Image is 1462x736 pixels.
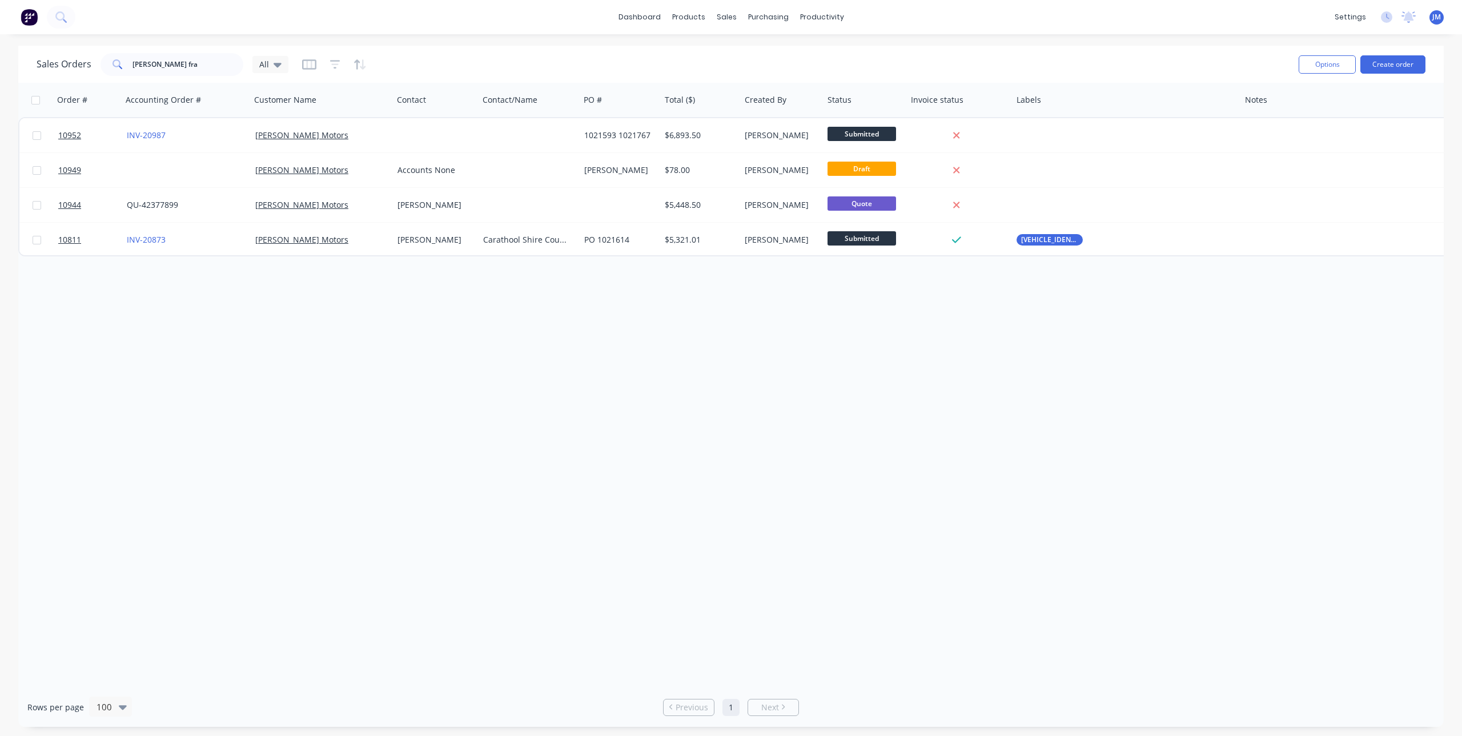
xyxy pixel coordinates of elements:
div: Labels [1017,94,1041,106]
div: [PERSON_NAME] [745,199,815,211]
img: Factory [21,9,38,26]
div: Invoice status [911,94,963,106]
div: settings [1329,9,1372,26]
input: Search... [132,53,244,76]
div: [PERSON_NAME] [745,130,815,141]
a: dashboard [613,9,666,26]
a: QU-42377899 [127,199,178,210]
a: INV-20987 [127,130,166,140]
div: $5,321.01 [665,234,732,246]
span: JM [1432,12,1441,22]
div: $6,893.50 [665,130,732,141]
div: $5,448.50 [665,199,732,211]
span: 10949 [58,164,81,176]
a: Next page [748,702,798,713]
a: INV-20873 [127,234,166,245]
span: Submitted [828,127,896,141]
div: [PERSON_NAME] [745,164,815,176]
a: Previous page [664,702,714,713]
div: Contact/Name [483,94,537,106]
a: 10952 [58,118,127,152]
div: [PERSON_NAME] [745,234,815,246]
div: productivity [794,9,850,26]
span: Submitted [828,231,896,246]
div: Notes [1245,94,1267,106]
div: $78.00 [665,164,732,176]
div: [PERSON_NAME] [397,234,470,246]
a: 10944 [58,188,127,222]
span: 10952 [58,130,81,141]
div: Status [828,94,852,106]
div: Accounts None [397,164,470,176]
h1: Sales Orders [37,59,91,70]
span: All [259,58,269,70]
div: Created By [745,94,786,106]
div: PO # [584,94,602,106]
div: products [666,9,711,26]
span: [VEHICLE_IDENTIFICATION_NUMBER] [1021,234,1078,246]
a: 10949 [58,153,127,187]
span: Draft [828,162,896,176]
button: [VEHICLE_IDENTIFICATION_NUMBER] [1017,234,1083,246]
a: [PERSON_NAME] Motors [255,199,348,210]
span: Previous [676,702,708,713]
span: 10944 [58,199,81,211]
a: [PERSON_NAME] Motors [255,234,348,245]
div: [PERSON_NAME] [397,199,470,211]
div: purchasing [742,9,794,26]
div: Carathool Shire Council [483,234,571,246]
div: Customer Name [254,94,316,106]
div: 1021593 1021767 [584,130,652,141]
a: Page 1 is your current page [722,699,740,716]
span: 10811 [58,234,81,246]
a: [PERSON_NAME] Motors [255,164,348,175]
div: sales [711,9,742,26]
div: PO 1021614 [584,234,652,246]
button: Options [1299,55,1356,74]
a: 10811 [58,223,127,257]
span: Next [761,702,779,713]
ul: Pagination [658,699,804,716]
span: Quote [828,196,896,211]
div: Contact [397,94,426,106]
div: Total ($) [665,94,695,106]
span: Rows per page [27,702,84,713]
button: Create order [1360,55,1425,74]
div: Order # [57,94,87,106]
div: [PERSON_NAME] [584,164,652,176]
a: [PERSON_NAME] Motors [255,130,348,140]
div: Accounting Order # [126,94,201,106]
